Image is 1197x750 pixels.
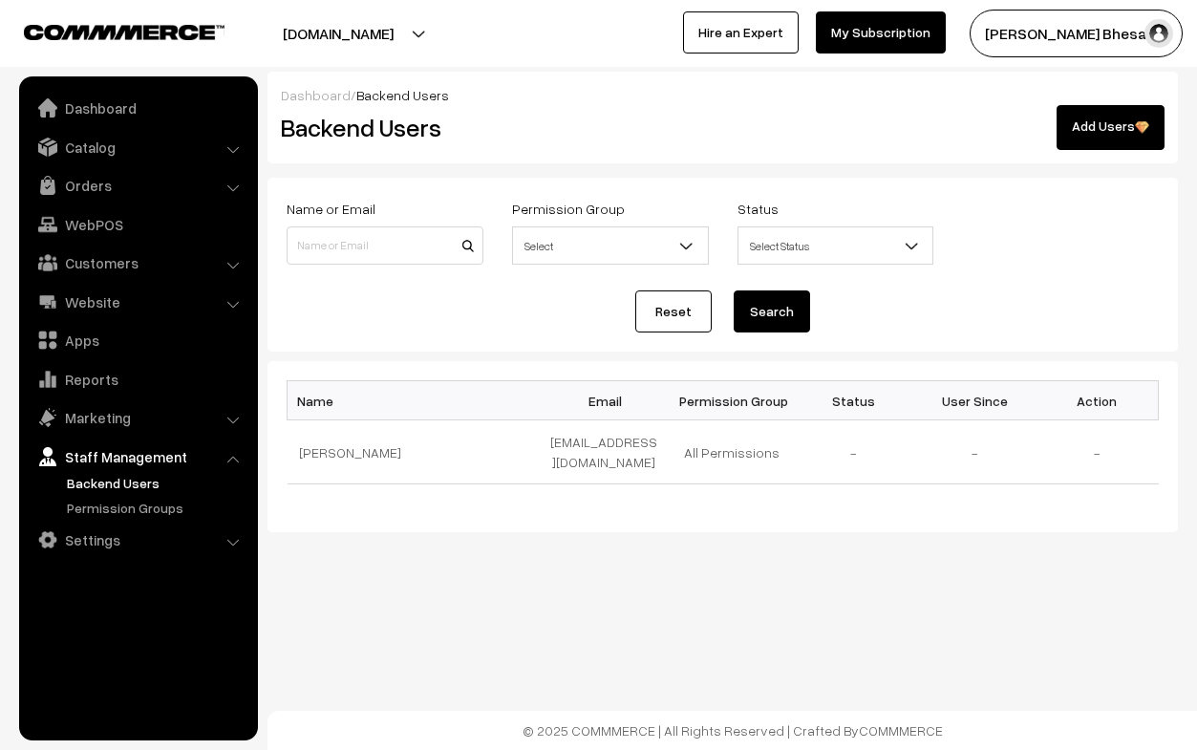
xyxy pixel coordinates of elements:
a: Backend Users [62,473,251,493]
input: Name or Email [287,226,483,265]
a: Website [24,285,251,319]
th: Permission Group [671,381,793,420]
th: Name [288,381,549,420]
a: Orders [24,168,251,203]
a: Settings [24,523,251,557]
th: User Since [914,381,1037,420]
span: Select Status [738,229,933,263]
div: / [281,85,1165,105]
img: user [1144,19,1173,48]
span: Select [512,226,709,265]
a: WebPOS [24,207,251,242]
span: Backend Users [356,87,449,103]
label: Status [737,199,779,219]
a: Staff Management [24,439,251,474]
td: - [914,420,1037,484]
td: [EMAIL_ADDRESS][DOMAIN_NAME] [548,420,671,484]
span: Select Status [737,226,934,265]
a: Customers [24,246,251,280]
a: Reset [635,290,712,332]
a: Marketing [24,400,251,435]
label: Permission Group [512,199,625,219]
th: Action [1037,381,1159,420]
a: Hire an Expert [683,11,799,54]
button: [PERSON_NAME] Bhesani… [970,10,1183,57]
td: [PERSON_NAME] [288,420,549,484]
td: All Permissions [671,420,793,484]
a: Apps [24,323,251,357]
a: COMMMERCE [859,722,943,739]
a: Add Users [1057,105,1165,150]
span: Select [513,229,708,263]
th: Email [548,381,671,420]
button: [DOMAIN_NAME] [216,10,460,57]
a: Dashboard [281,87,351,103]
button: Search [734,290,810,332]
a: COMMMERCE [24,19,191,42]
a: Reports [24,362,251,396]
td: - [1037,420,1159,484]
img: COMMMERCE [24,25,224,39]
footer: © 2025 COMMMERCE | All Rights Reserved | Crafted By [267,711,1197,750]
td: - [792,420,914,484]
a: Permission Groups [62,498,251,518]
a: Dashboard [24,91,251,125]
a: My Subscription [816,11,946,54]
a: Catalog [24,130,251,164]
h2: Backend Users [281,113,709,142]
label: Name or Email [287,199,375,219]
th: Status [792,381,914,420]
